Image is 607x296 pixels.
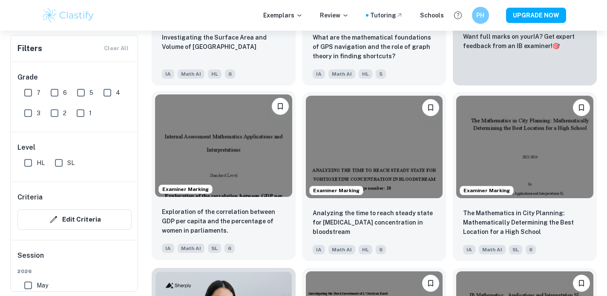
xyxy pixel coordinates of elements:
span: 5 [89,88,93,97]
span: SL [509,245,522,254]
span: SL [208,244,221,253]
button: Bookmark [422,275,439,292]
h6: Criteria [17,192,43,202]
h6: Filters [17,43,42,54]
span: 1 [89,108,92,118]
span: 6 [224,244,235,253]
span: Math AI [178,69,204,79]
span: 6 [376,245,386,254]
p: Investigating the Surface Area and Volume of Lake Titicaca [162,33,285,51]
p: The Mathematics in City Planning: Mathematically Determining the Best Location for a High School [463,208,587,236]
span: 6 [225,69,235,79]
p: Analyzing the time to reach steady state for Vortioxetine concentration in bloodstream [313,208,436,236]
span: HL [359,245,372,254]
span: IA [313,245,325,254]
span: Math AI [328,245,355,254]
span: IA [463,245,475,254]
span: IA [162,69,174,79]
span: IA [162,244,174,253]
span: HL [359,69,372,79]
a: Examiner MarkingBookmarkAnalyzing the time to reach steady state for Vortioxetine concentration i... [302,92,446,261]
button: Edit Criteria [17,209,132,230]
p: Exemplars [263,11,303,20]
span: 7 [37,88,40,97]
span: 5 [376,69,386,79]
button: Bookmark [422,99,439,116]
span: Examiner Marking [460,187,513,194]
img: Math AI IA example thumbnail: Analyzing the time to reach steady state [306,96,443,198]
p: Review [320,11,349,20]
img: Math AI IA example thumbnail: The Mathematics in City Planning: Mathem [456,96,593,198]
span: Examiner Marking [310,187,363,194]
p: Want full marks on your IA ? Get expert feedback from an IB examiner! [463,32,587,51]
p: Exploration of the correlation between GDP per capita and the percentage of women in parliaments. [162,207,285,235]
span: 🎯 [552,43,560,49]
span: 6 [526,245,536,254]
button: Help and Feedback [451,8,465,23]
span: 4 [116,88,120,97]
span: 2 [63,108,66,118]
img: Clastify logo [41,7,95,24]
a: Schools [420,11,444,20]
span: Math AI [479,245,506,254]
span: Math AI [178,244,204,253]
span: IA [313,69,325,79]
h6: Session [17,250,132,268]
span: HL [37,158,45,168]
button: PH [472,7,489,24]
a: Examiner MarkingBookmarkExploration of the correlation between GDP per capita and the percentage ... [152,92,296,261]
span: Examiner Marking [159,185,212,193]
span: May [37,281,48,290]
p: What are the mathematical foundations of GPS navigation and the role of graph theory in finding s... [313,33,436,61]
h6: Level [17,142,132,153]
span: 2026 [17,268,132,275]
img: Math AI IA example thumbnail: Exploration of the correlation between G [155,94,292,197]
button: UPGRADE NOW [506,8,566,23]
button: Bookmark [573,275,590,292]
span: HL [208,69,222,79]
h6: Grade [17,72,132,83]
a: Tutoring [370,11,403,20]
button: Bookmark [272,98,289,115]
h6: PH [475,11,485,20]
span: 3 [37,108,40,118]
span: 6 [63,88,67,97]
a: Examiner MarkingBookmarkThe Mathematics in City Planning: Mathematically Determining the Best Loc... [453,92,597,261]
span: SL [67,158,75,168]
span: Math AI [328,69,355,79]
button: Bookmark [573,99,590,116]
